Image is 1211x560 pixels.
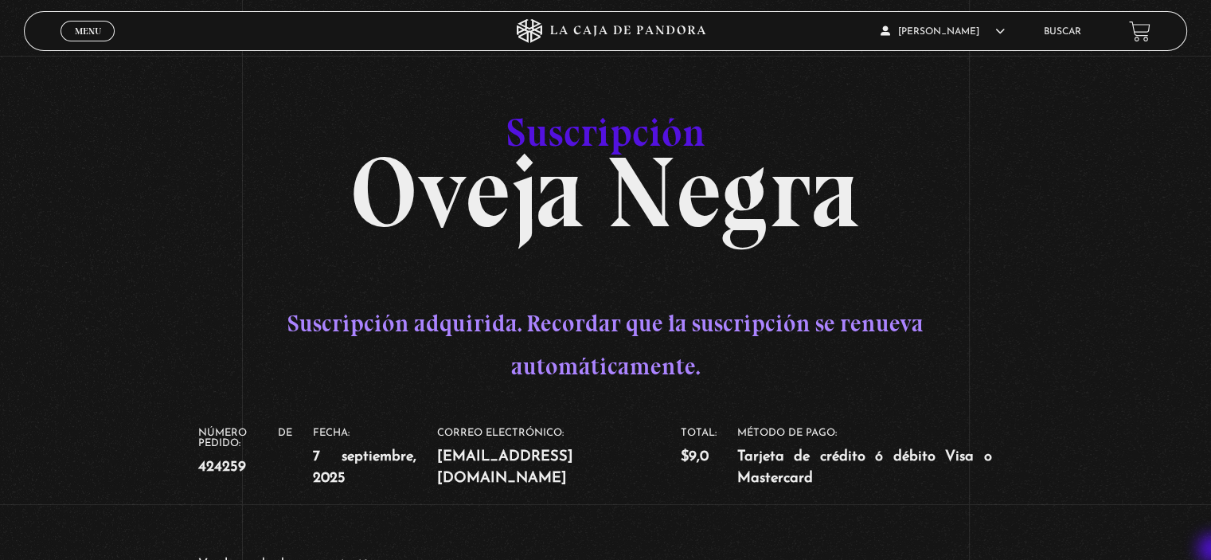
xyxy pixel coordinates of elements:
[198,428,312,478] li: Número de pedido:
[681,449,709,464] bdi: 9,0
[198,302,1012,388] p: Suscripción adquirida. Recordar que la suscripción se renueva automáticamente.
[737,446,992,490] strong: Tarjeta de crédito ó débito Visa o Mastercard
[69,40,107,51] span: Cerrar
[881,27,1005,37] span: [PERSON_NAME]
[1044,27,1081,37] a: Buscar
[681,428,737,468] li: Total:
[198,82,1012,222] h1: Oveja Negra
[313,428,438,490] li: Fecha:
[198,456,291,478] strong: 424259
[737,428,1013,490] li: Método de pago:
[313,446,417,490] strong: 7 septiembre, 2025
[75,26,101,36] span: Menu
[437,428,681,490] li: Correo electrónico:
[506,108,705,156] span: Suscripción
[681,449,689,464] span: $
[437,446,660,490] strong: [EMAIL_ADDRESS][DOMAIN_NAME]
[1129,21,1150,42] a: View your shopping cart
